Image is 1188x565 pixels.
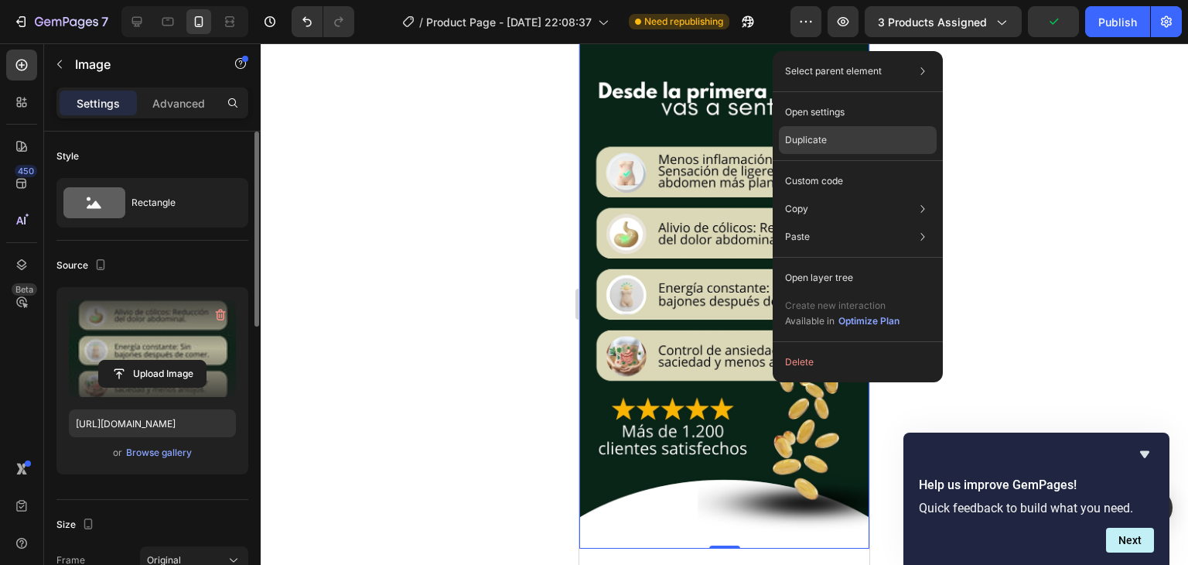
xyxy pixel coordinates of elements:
p: Quick feedback to build what you need. [919,501,1154,515]
p: Copy [785,202,808,216]
p: Open settings [785,105,845,119]
button: Browse gallery [125,445,193,461]
p: Open layer tree [785,271,853,285]
p: Custom code [785,174,843,188]
button: Delete [779,348,937,376]
p: Settings [77,95,120,111]
button: Hide survey [1135,445,1154,464]
span: / [419,14,423,30]
button: Optimize Plan [838,313,900,329]
div: 450 [15,165,37,177]
p: Duplicate [785,133,827,147]
p: Paste [785,230,810,244]
div: Style [56,149,79,163]
div: Beta [12,283,37,296]
button: 3 products assigned [865,6,1022,37]
iframe: Design area [579,43,869,565]
button: Upload Image [98,360,207,388]
input: https://example.com/image.jpg [69,409,236,437]
p: Select parent element [785,64,882,78]
div: Size [56,515,97,536]
div: Source [56,255,110,276]
span: Need republishing [644,15,723,29]
span: 3 products assigned [878,14,987,30]
div: Help us improve GemPages! [919,445,1154,553]
p: 7 [101,12,108,31]
span: or [113,443,122,462]
h2: Help us improve GemPages! [919,476,1154,495]
div: Undo/Redo [292,6,354,37]
button: Publish [1085,6,1150,37]
div: Optimize Plan [838,314,900,328]
button: Next question [1106,528,1154,553]
div: Publish [1098,14,1137,30]
span: Available in [785,315,835,327]
div: Browse gallery [126,446,192,460]
div: Rectangle [131,185,226,221]
p: Image [75,55,207,74]
p: Create new interaction [785,298,900,313]
p: Advanced [152,95,205,111]
button: 7 [6,6,115,37]
span: Product Page - [DATE] 22:08:37 [426,14,592,30]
